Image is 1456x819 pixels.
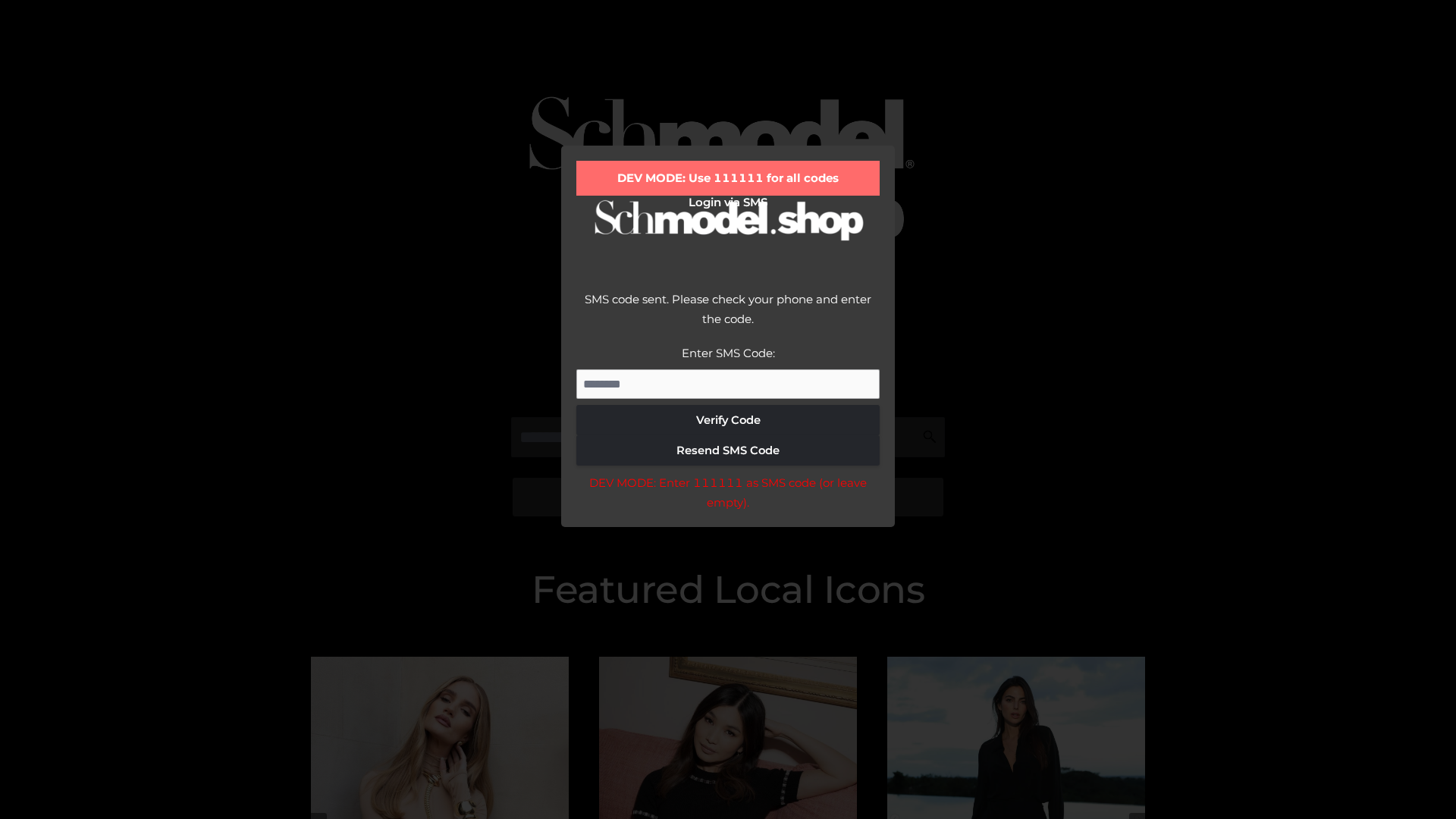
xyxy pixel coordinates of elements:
[576,473,880,512] div: DEV MODE: Enter 111111 as SMS code (or leave empty).
[682,346,775,360] label: Enter SMS Code:
[576,405,880,435] button: Verify Code
[576,196,880,209] h2: Login via SMS
[576,435,880,466] button: Resend SMS Code
[576,161,880,196] div: DEV MODE: Use 111111 for all codes
[576,290,880,344] div: SMS code sent. Please check your phone and enter the code.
